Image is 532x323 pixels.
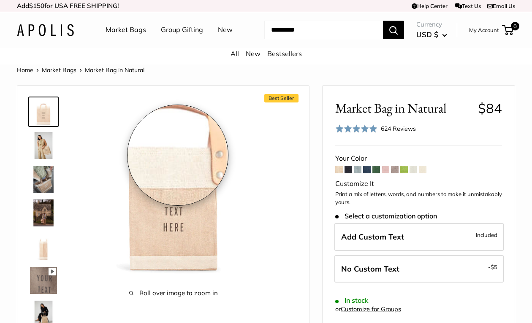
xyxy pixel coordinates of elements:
a: description_13" wide, 18" high, 8" deep; handles: 3.5" [28,231,59,262]
img: Market Bag in Natural [30,267,57,294]
img: Apolis [17,24,74,36]
span: Currency [416,19,447,30]
a: Group Gifting [161,24,203,36]
label: Add Custom Text [334,223,504,251]
a: Market Bags [42,66,76,74]
span: $84 [478,100,502,116]
span: Market Bag in Natural [335,100,472,116]
p: Print a mix of letters, words, and numbers to make it unmistakably yours. [335,190,502,207]
span: Best Seller [264,94,299,102]
a: New [246,49,261,58]
a: Market Bag in Natural [28,198,59,228]
img: Market Bag in Natural [85,98,262,275]
div: Your Color [335,152,502,165]
span: Roll over image to zoom in [85,287,262,299]
a: My Account [469,25,499,35]
img: Market Bag in Natural [30,132,57,159]
span: Market Bag in Natural [85,66,144,74]
button: USD $ [416,28,447,41]
span: Select a customization option [335,212,437,220]
img: description_13" wide, 18" high, 8" deep; handles: 3.5" [30,233,57,260]
span: In stock [335,296,369,304]
span: $150 [29,2,44,10]
a: Home [17,66,33,74]
a: Customize for Groups [341,305,401,313]
a: 0 [503,25,513,35]
span: $5 [491,264,497,270]
span: USD $ [416,30,438,39]
a: Market Bag in Natural [28,164,59,194]
a: Email Us [487,3,515,9]
a: New [218,24,233,36]
nav: Breadcrumb [17,65,144,75]
div: or [335,304,401,315]
a: Bestsellers [267,49,302,58]
div: Customize It [335,178,502,190]
a: All [231,49,239,58]
span: - [488,262,497,272]
img: Market Bag in Natural [30,98,57,125]
a: Market Bag in Natural [28,265,59,296]
a: Help Center [412,3,448,9]
img: Market Bag in Natural [30,199,57,226]
span: Included [476,230,497,240]
label: Leave Blank [334,255,504,283]
button: Search [383,21,404,39]
input: Search... [264,21,383,39]
a: Market Bag in Natural [28,97,59,127]
a: Market Bag in Natural [28,130,59,161]
a: Market Bags [106,24,146,36]
span: Add Custom Text [341,232,404,242]
img: Market Bag in Natural [30,166,57,193]
a: Text Us [455,3,481,9]
span: 624 Reviews [381,125,416,132]
span: 0 [511,22,519,30]
span: No Custom Text [341,264,399,274]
